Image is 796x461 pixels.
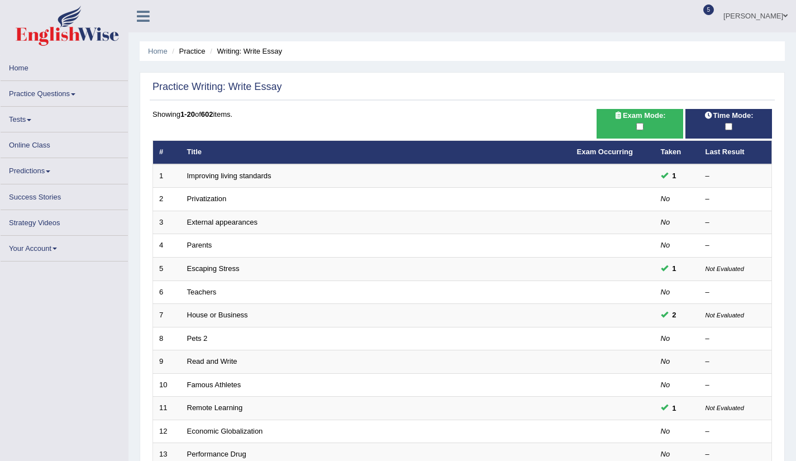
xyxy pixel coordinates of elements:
div: Showing of items. [152,109,772,120]
small: Not Evaluated [706,405,744,411]
em: No [661,194,670,203]
th: Last Result [699,141,772,164]
div: – [706,449,766,460]
td: 11 [153,397,181,420]
span: Time Mode: [699,110,757,121]
a: Improving living standards [187,172,271,180]
a: Privatization [187,194,227,203]
h2: Practice Writing: Write Essay [152,82,282,93]
span: You can still take this question [668,309,681,321]
a: Teachers [187,288,217,296]
a: Success Stories [1,184,128,206]
td: 2 [153,188,181,211]
div: – [706,287,766,298]
th: # [153,141,181,164]
a: Online Class [1,132,128,154]
td: 12 [153,420,181,443]
a: Escaping Stress [187,264,240,273]
small: Not Evaluated [706,312,744,319]
a: Economic Globalization [187,427,263,435]
a: Read and Write [187,357,237,365]
a: Pets 2 [187,334,208,343]
div: – [706,334,766,344]
div: – [706,171,766,182]
a: Famous Athletes [187,381,241,389]
em: No [661,357,670,365]
a: Strategy Videos [1,210,128,232]
em: No [661,218,670,226]
a: Remote Learning [187,403,243,412]
a: External appearances [187,218,258,226]
a: Exam Occurring [577,148,633,156]
td: 8 [153,327,181,350]
div: – [706,217,766,228]
a: Predictions [1,158,128,180]
a: Performance Drug [187,450,246,458]
td: 4 [153,234,181,258]
a: Practice Questions [1,81,128,103]
a: Tests [1,107,128,129]
a: Parents [187,241,212,249]
em: No [661,450,670,458]
b: 1-20 [180,110,195,118]
span: Exam Mode: [609,110,670,121]
a: Home [148,47,168,55]
td: 10 [153,373,181,397]
td: 9 [153,350,181,374]
div: Show exams occurring in exams [597,109,683,139]
div: – [706,194,766,205]
li: Writing: Write Essay [207,46,282,56]
span: You can still take this question [668,170,681,182]
td: 1 [153,164,181,188]
em: No [661,288,670,296]
th: Taken [655,141,699,164]
span: You can still take this question [668,402,681,414]
em: No [661,427,670,435]
td: 3 [153,211,181,234]
th: Title [181,141,571,164]
li: Practice [169,46,205,56]
small: Not Evaluated [706,265,744,272]
td: 5 [153,257,181,281]
div: – [706,426,766,437]
td: 7 [153,304,181,327]
a: Home [1,55,128,77]
span: You can still take this question [668,263,681,274]
div: – [706,240,766,251]
td: 6 [153,281,181,304]
em: No [661,241,670,249]
a: House or Business [187,311,248,319]
span: 5 [703,4,714,15]
a: Your Account [1,236,128,258]
em: No [661,334,670,343]
b: 602 [201,110,213,118]
em: No [661,381,670,389]
div: – [706,380,766,391]
div: – [706,357,766,367]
